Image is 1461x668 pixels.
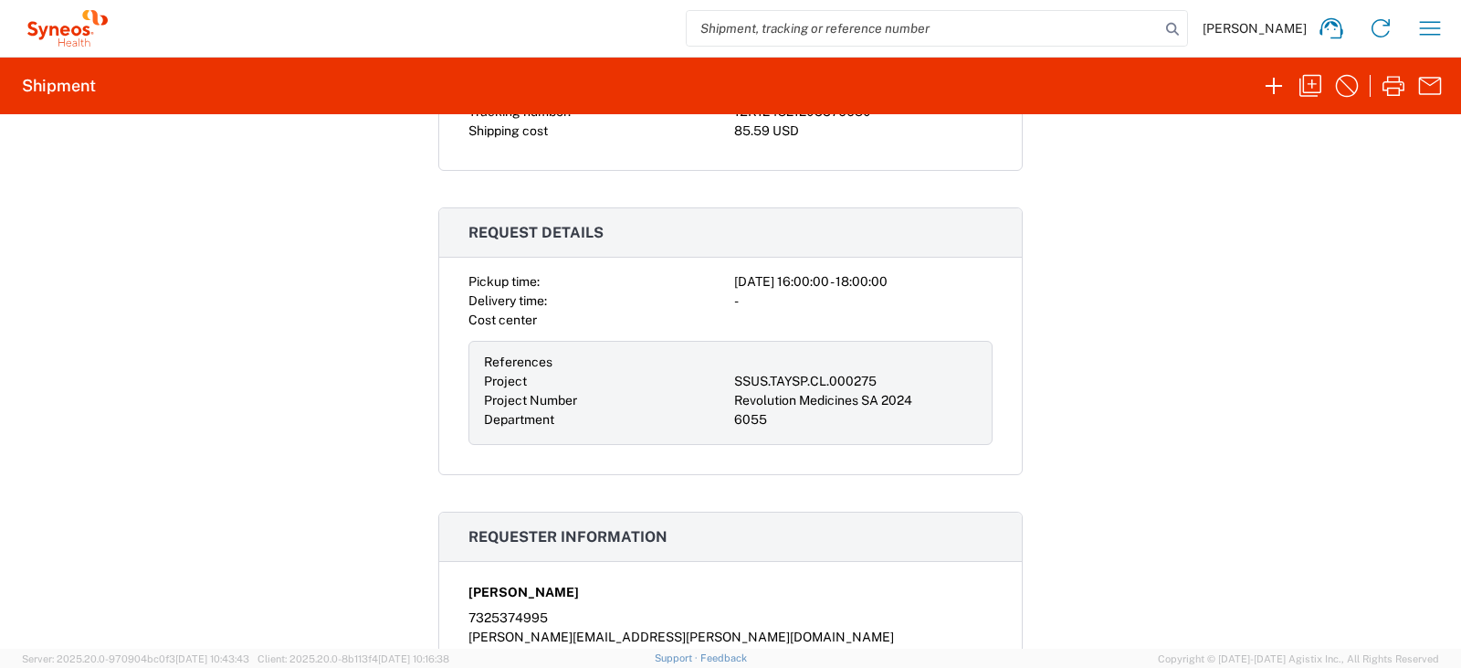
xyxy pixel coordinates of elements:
span: Pickup time: [468,274,540,289]
div: [DATE] 16:00:00 - 18:00:00 [734,272,993,292]
span: [DATE] 10:16:38 [378,653,449,664]
span: Copyright © [DATE]-[DATE] Agistix Inc., All Rights Reserved [1158,651,1439,667]
div: [PERSON_NAME][EMAIL_ADDRESS][PERSON_NAME][DOMAIN_NAME] [468,628,993,647]
div: 85.59 USD [734,122,993,141]
span: Server: 2025.20.0-970904bc0f3 [22,653,249,664]
div: 7325374995 [468,609,993,628]
div: Revolution Medicines SA 2024 [734,391,977,410]
div: 6055 [734,410,977,429]
span: Request details [468,224,604,241]
a: Support [655,652,700,663]
span: Requester information [468,528,667,546]
input: Shipment, tracking or reference number [687,11,1160,46]
span: Cost center [468,313,537,327]
div: - [734,292,993,311]
span: Shipping cost [468,123,548,138]
span: Delivery time: [468,293,547,308]
span: [PERSON_NAME] [468,583,579,602]
div: SSUS.TAYSP.CL.000275 [734,372,977,391]
div: Project [484,372,727,391]
span: [PERSON_NAME] [1203,20,1307,37]
div: Department [484,410,727,429]
div: Project Number [484,391,727,410]
h2: Shipment [22,75,96,97]
span: [DATE] 10:43:43 [175,653,249,664]
span: References [484,355,552,369]
a: Feedback [700,652,747,663]
span: Client: 2025.20.0-8b113f4 [258,653,449,664]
